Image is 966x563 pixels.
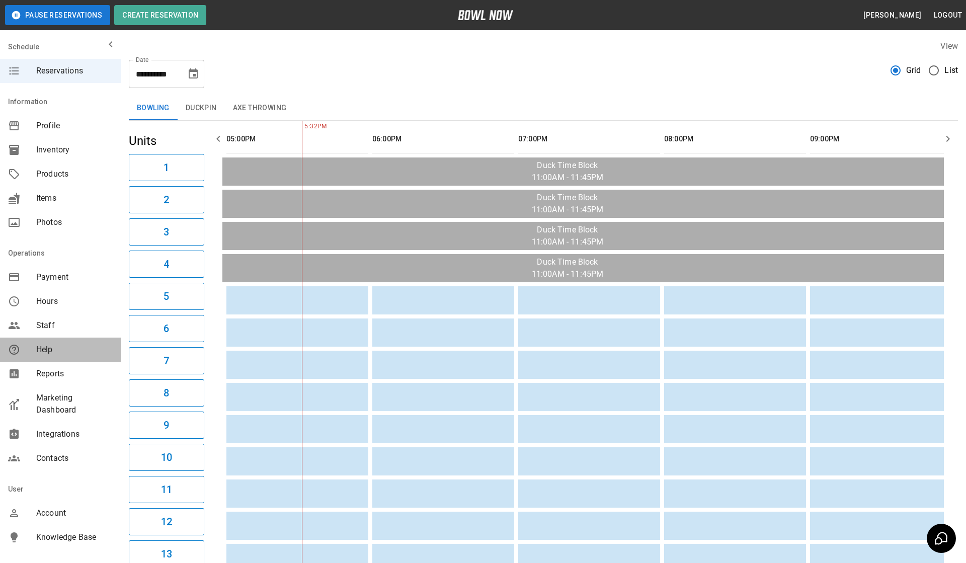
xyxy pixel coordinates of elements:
[161,546,172,562] h6: 13
[164,417,169,433] h6: 9
[944,64,958,76] span: List
[129,251,204,278] button: 4
[129,508,204,535] button: 12
[372,125,514,153] th: 06:00PM
[129,186,204,213] button: 2
[129,379,204,407] button: 8
[164,385,169,401] h6: 8
[129,218,204,246] button: 3
[129,154,204,181] button: 1
[164,256,169,272] h6: 4
[164,353,169,369] h6: 7
[129,347,204,374] button: 7
[36,319,113,332] span: Staff
[36,168,113,180] span: Products
[906,64,921,76] span: Grid
[183,64,203,84] button: Choose date, selected date is Sep 4, 2025
[36,144,113,156] span: Inventory
[164,159,169,176] h6: 1
[940,41,958,51] label: View
[36,531,113,543] span: Knowledge Base
[36,295,113,307] span: Hours
[164,288,169,304] h6: 5
[129,283,204,310] button: 5
[114,5,206,25] button: Create Reservation
[36,368,113,380] span: Reports
[129,96,178,120] button: Bowling
[36,120,113,132] span: Profile
[164,320,169,337] h6: 6
[458,10,513,20] img: logo
[518,125,660,153] th: 07:00PM
[226,125,368,153] th: 05:00PM
[36,452,113,464] span: Contacts
[164,224,169,240] h6: 3
[164,192,169,208] h6: 2
[129,96,958,120] div: inventory tabs
[36,428,113,440] span: Integrations
[36,392,113,416] span: Marketing Dashboard
[129,133,204,149] h5: Units
[129,444,204,471] button: 10
[859,6,925,25] button: [PERSON_NAME]
[36,271,113,283] span: Payment
[36,192,113,204] span: Items
[36,216,113,228] span: Photos
[178,96,225,120] button: Duckpin
[225,96,295,120] button: Axe Throwing
[302,122,304,132] span: 5:32PM
[129,476,204,503] button: 11
[129,412,204,439] button: 9
[161,449,172,465] h6: 10
[36,344,113,356] span: Help
[161,514,172,530] h6: 12
[161,481,172,498] h6: 11
[5,5,110,25] button: Pause Reservations
[36,507,113,519] span: Account
[129,315,204,342] button: 6
[36,65,113,77] span: Reservations
[930,6,966,25] button: Logout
